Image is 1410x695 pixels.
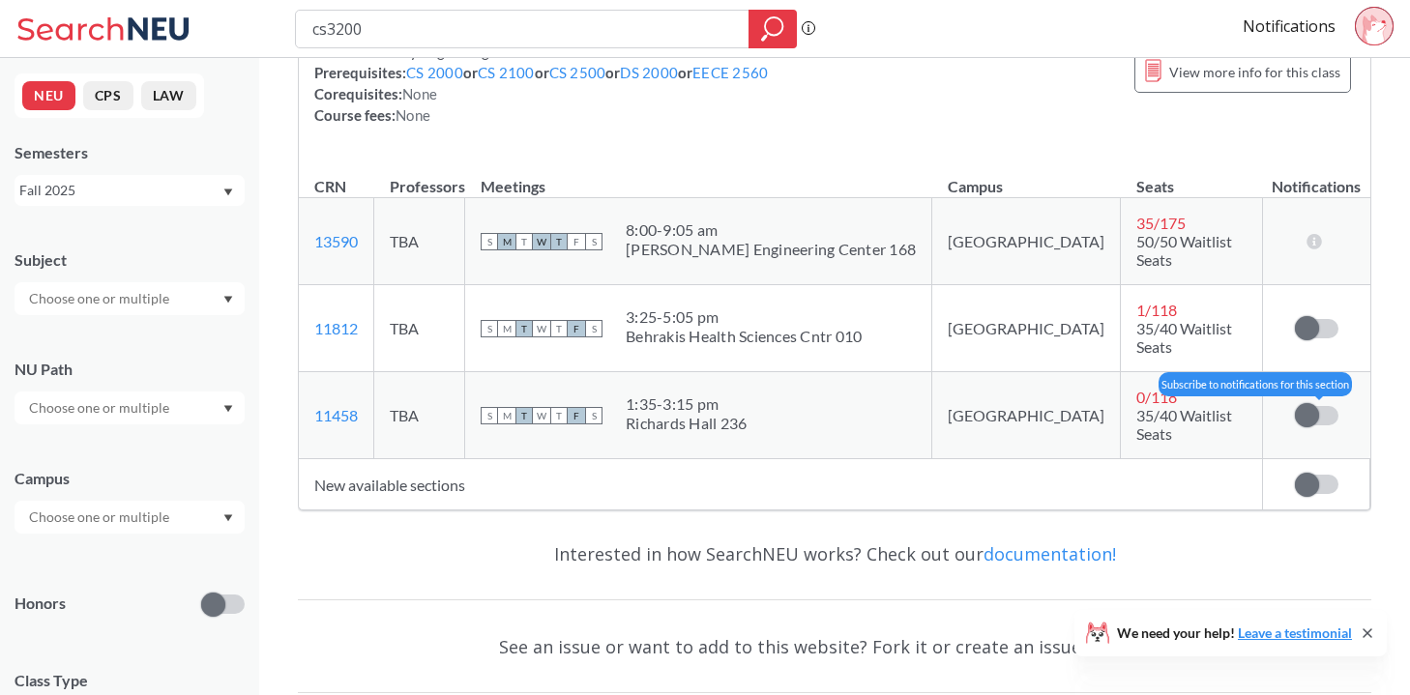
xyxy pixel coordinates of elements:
a: CS 2000 [406,64,463,81]
span: S [585,407,602,424]
svg: magnifying glass [761,15,784,43]
span: T [515,233,533,250]
a: Leave a testimonial [1238,624,1352,641]
span: 35/40 Waitlist Seats [1136,406,1232,443]
td: TBA [374,372,465,459]
a: Notifications [1243,15,1336,37]
input: Choose one or multiple [19,287,182,310]
div: Semesters [15,142,245,163]
div: Dropdown arrow [15,282,245,315]
span: T [515,320,533,337]
div: Fall 2025 [19,180,221,201]
a: CS 2500 [549,64,606,81]
div: 8:00 - 9:05 am [626,220,916,240]
span: T [550,407,568,424]
div: Subject [15,249,245,271]
span: S [585,320,602,337]
input: Choose one or multiple [19,396,182,420]
span: T [515,407,533,424]
div: 3:25 - 5:05 pm [626,307,862,327]
div: Richards Hall 236 [626,414,747,433]
span: T [550,320,568,337]
span: M [498,233,515,250]
a: DS 2000 [620,64,678,81]
a: EECE 2560 [692,64,768,81]
th: Professors [374,157,465,198]
span: W [533,407,550,424]
span: S [481,320,498,337]
span: None [402,85,437,102]
div: NUPaths: Prerequisites: or or or or Corequisites: Course fees: [314,41,768,126]
th: Campus [932,157,1121,198]
p: Honors [15,593,66,615]
th: Meetings [465,157,932,198]
div: [PERSON_NAME] Engineering Center 168 [626,240,916,259]
span: We need your help! [1117,626,1352,640]
button: LAW [141,81,196,110]
td: [GEOGRAPHIC_DATA] [932,372,1121,459]
div: Fall 2025Dropdown arrow [15,175,245,206]
span: S [481,407,498,424]
svg: Dropdown arrow [223,296,233,304]
div: See an issue or want to add to this website? Fork it or create an issue on . [298,619,1371,675]
input: Choose one or multiple [19,506,182,529]
span: 35/40 Waitlist Seats [1136,319,1232,356]
a: 13590 [314,232,358,250]
span: S [585,233,602,250]
td: [GEOGRAPHIC_DATA] [932,198,1121,285]
div: Dropdown arrow [15,501,245,534]
span: 0 / 118 [1136,388,1177,406]
div: Interested in how SearchNEU works? Check out our [298,526,1371,582]
td: TBA [374,198,465,285]
div: CRN [314,176,346,197]
a: 11812 [314,319,358,337]
svg: Dropdown arrow [223,188,233,196]
span: F [568,407,585,424]
td: [GEOGRAPHIC_DATA] [932,285,1121,372]
a: documentation! [984,542,1116,565]
span: 1 / 118 [1136,301,1177,319]
span: T [550,233,568,250]
div: Behrakis Health Sciences Cntr 010 [626,327,862,346]
div: NU Path [15,359,245,380]
span: M [498,407,515,424]
button: NEU [22,81,75,110]
span: W [533,320,550,337]
a: CS 2100 [478,64,535,81]
div: Campus [15,468,245,489]
span: M [498,320,515,337]
input: Class, professor, course number, "phrase" [310,13,735,45]
span: S [481,233,498,250]
span: F [568,320,585,337]
a: 11458 [314,406,358,424]
span: 50/50 Waitlist Seats [1136,232,1232,269]
button: CPS [83,81,133,110]
th: Seats [1121,157,1263,198]
span: W [533,233,550,250]
div: 1:35 - 3:15 pm [626,394,747,414]
svg: Dropdown arrow [223,514,233,522]
span: None [396,106,430,124]
span: F [568,233,585,250]
span: 35 / 175 [1136,214,1186,232]
td: New available sections [299,459,1263,510]
td: TBA [374,285,465,372]
div: magnifying glass [749,10,797,48]
span: Class Type [15,670,245,691]
svg: Dropdown arrow [223,405,233,413]
span: View more info for this class [1169,60,1340,84]
div: Dropdown arrow [15,391,245,424]
th: Notifications [1263,157,1370,198]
